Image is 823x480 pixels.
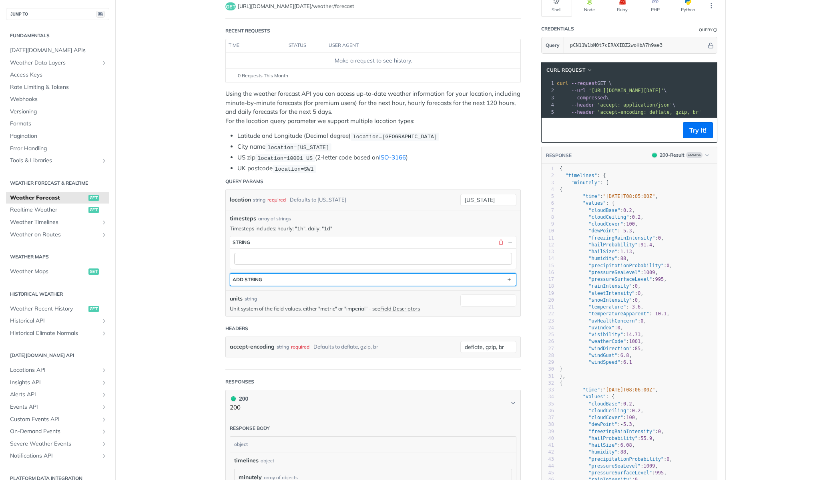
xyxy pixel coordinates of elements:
[560,408,644,413] span: : ,
[101,318,107,324] button: Show subpages for Historical API
[6,81,109,93] a: Rate Limiting & Tokens
[571,95,606,101] span: --compressed
[6,179,109,187] h2: Weather Forecast & realtime
[238,72,288,79] span: 0 Requests This Month
[6,192,109,204] a: Weather Forecastget
[542,200,554,207] div: 6
[699,27,713,33] div: Query
[666,263,669,268] span: 0
[542,401,554,407] div: 35
[557,88,667,93] span: \
[571,109,594,115] span: --header
[230,294,243,303] label: units
[542,87,555,94] div: 2
[510,400,516,406] svg: Chevron
[326,39,504,52] th: user agent
[588,256,617,261] span: "humidity"
[10,71,107,79] span: Access Keys
[10,428,99,436] span: On-Demand Events
[560,187,562,192] span: {
[588,311,649,317] span: "temperatureApparent"
[623,401,632,407] span: 0.2
[699,27,717,33] div: QueryInformation
[88,268,99,275] span: get
[588,263,664,268] span: "precipitationProbability"
[557,81,612,86] span: GET \
[88,306,99,312] span: get
[655,276,664,282] span: 995
[708,2,715,9] svg: More ellipsis
[542,228,554,234] div: 10
[566,37,707,53] input: apikey
[560,318,646,324] span: : ,
[560,173,606,178] span: : {
[226,39,286,52] th: time
[655,311,666,317] span: 10.1
[588,339,626,344] span: "weatherCode"
[10,231,99,239] span: Weather on Routes
[603,194,655,199] span: "[DATE]T08:05:00Z"
[635,346,640,351] span: 85
[542,366,554,373] div: 30
[101,379,107,386] button: Show subpages for Insights API
[541,25,574,32] div: Credentials
[560,200,614,206] span: : {
[225,2,236,10] span: get
[101,441,107,447] button: Show subpages for Severe Weather Events
[542,242,554,248] div: 12
[225,27,270,34] div: Recent Requests
[88,207,99,213] span: get
[542,345,554,352] div: 27
[6,413,109,426] a: Custom Events APIShow subpages for Custom Events API
[713,28,717,32] i: Information
[230,403,248,412] p: 200
[6,229,109,241] a: Weather on RoutesShow subpages for Weather on Routes
[101,219,107,226] button: Show subpages for Weather Timelines
[237,131,521,141] li: Latitude and Longitude (Decimal degree)
[542,94,555,101] div: 3
[10,108,107,116] span: Versioning
[588,346,632,351] span: "windDirection"
[652,153,657,157] span: 200
[101,232,107,238] button: Show subpages for Weather on Routes
[560,180,609,186] span: : [
[571,102,594,108] span: --header
[10,83,107,91] span: Rate Limiting & Tokens
[546,151,572,159] button: RESPONSE
[588,235,655,241] span: "freezingRainIntensity"
[635,283,638,289] span: 0
[542,304,554,311] div: 21
[542,297,554,304] div: 20
[6,450,109,462] a: Notifications APIShow subpages for Notifications API
[542,393,554,400] div: 34
[225,378,254,385] div: Responses
[686,152,703,158] span: Example
[560,228,635,234] span: : ,
[626,332,640,337] span: 14.73
[560,270,658,275] span: : ,
[237,142,521,151] li: City name
[542,407,554,414] div: 36
[6,216,109,228] a: Weather TimelinesShow subpages for Weather Timelines
[560,311,670,317] span: : ,
[623,208,632,213] span: 0.2
[101,157,107,164] button: Show subpages for Tools & Libraries
[629,304,632,310] span: -
[233,239,250,245] div: string
[225,178,263,185] div: Query Params
[632,408,641,413] span: 0.2
[623,228,632,234] span: 5.3
[6,352,109,359] h2: [DATE][DOMAIN_NAME] API
[597,109,701,115] span: 'accept-encoding: deflate, gzip, br'
[290,194,346,206] div: Defaults to [US_STATE]
[544,66,596,74] button: cURL Request
[237,164,521,173] li: UK postcode
[635,297,638,303] span: 0
[101,330,107,337] button: Show subpages for Historical Climate Normals
[560,166,562,171] span: {
[583,387,600,393] span: "time"
[231,396,236,401] span: 200
[640,242,652,248] span: 91.4
[588,88,664,93] span: '[URL][DOMAIN_NAME][DATE]'
[560,401,635,407] span: : ,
